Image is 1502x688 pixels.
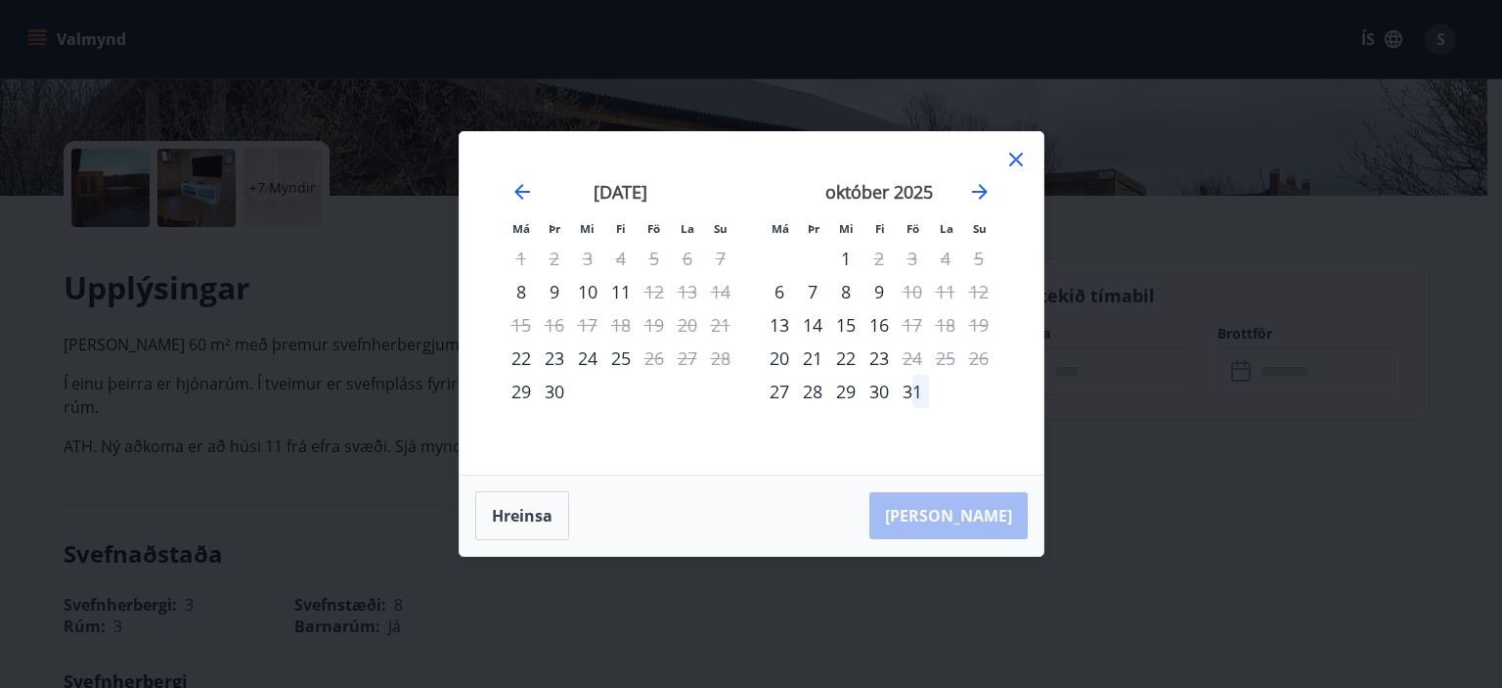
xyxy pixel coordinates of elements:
small: Su [973,221,987,236]
div: 21 [796,342,829,375]
td: þriðjudagur, 30. september 2025 [538,375,571,408]
td: Not available. sunnudagur, 12. október 2025 [962,275,995,308]
td: mánudagur, 20. október 2025 [763,342,796,375]
div: 25 [604,342,638,375]
td: þriðjudagur, 9. september 2025 [538,275,571,308]
td: miðvikudagur, 15. október 2025 [829,308,862,342]
div: 15 [829,308,862,342]
td: Not available. fimmtudagur, 4. september 2025 [604,242,638,275]
small: La [681,221,694,236]
div: Aðeins útritun í boði [862,242,896,275]
div: 23 [538,342,571,375]
div: Aðeins innritun í boði [763,342,796,375]
td: Not available. sunnudagur, 5. október 2025 [962,242,995,275]
td: Not available. laugardagur, 18. október 2025 [929,308,962,342]
td: Not available. föstudagur, 10. október 2025 [896,275,929,308]
td: þriðjudagur, 7. október 2025 [796,275,829,308]
td: mánudagur, 13. október 2025 [763,308,796,342]
td: Not available. þriðjudagur, 16. september 2025 [538,308,571,342]
div: 29 [829,375,862,408]
td: Not available. föstudagur, 24. október 2025 [896,342,929,375]
td: miðvikudagur, 1. október 2025 [829,242,862,275]
div: Aðeins útritun í boði [896,308,929,342]
small: Mi [580,221,595,236]
td: Not available. laugardagur, 4. október 2025 [929,242,962,275]
td: fimmtudagur, 16. október 2025 [862,308,896,342]
small: Fö [647,221,660,236]
td: Not available. sunnudagur, 26. október 2025 [962,342,995,375]
div: Aðeins útritun í boði [638,275,671,308]
td: Not available. miðvikudagur, 3. september 2025 [571,242,604,275]
td: Not available. föstudagur, 26. september 2025 [638,342,671,375]
div: Move backward to switch to the previous month. [510,180,534,204]
div: Aðeins útritun í boði [896,342,929,375]
td: Not available. fimmtudagur, 2. október 2025 [862,242,896,275]
button: Hreinsa [475,491,569,540]
div: Aðeins útritun í boði [896,275,929,308]
td: fimmtudagur, 25. september 2025 [604,342,638,375]
td: fimmtudagur, 9. október 2025 [862,275,896,308]
td: miðvikudagur, 29. október 2025 [829,375,862,408]
td: Not available. föstudagur, 19. september 2025 [638,308,671,342]
div: 24 [571,342,604,375]
td: fimmtudagur, 11. september 2025 [604,275,638,308]
td: Not available. sunnudagur, 7. september 2025 [704,242,737,275]
td: Not available. mánudagur, 1. september 2025 [505,242,538,275]
small: Fö [906,221,919,236]
td: Not available. þriðjudagur, 2. september 2025 [538,242,571,275]
div: 23 [862,342,896,375]
small: Þr [549,221,560,236]
td: þriðjudagur, 28. október 2025 [796,375,829,408]
div: Aðeins innritun í boði [763,275,796,308]
td: mánudagur, 27. október 2025 [763,375,796,408]
small: Fi [875,221,885,236]
td: miðvikudagur, 8. október 2025 [829,275,862,308]
div: 7 [796,275,829,308]
td: Not available. laugardagur, 20. september 2025 [671,308,704,342]
div: 16 [862,308,896,342]
td: Not available. laugardagur, 6. september 2025 [671,242,704,275]
small: Su [714,221,728,236]
div: Calendar [483,156,1020,451]
td: Not available. sunnudagur, 14. september 2025 [704,275,737,308]
td: Not available. mánudagur, 15. september 2025 [505,308,538,342]
div: 8 [829,275,862,308]
div: Move forward to switch to the next month. [968,180,992,204]
div: Aðeins innritun í boði [763,375,796,408]
div: 30 [538,375,571,408]
td: mánudagur, 22. september 2025 [505,342,538,375]
div: Aðeins útritun í boði [638,342,671,375]
td: Not available. miðvikudagur, 17. september 2025 [571,308,604,342]
div: 28 [796,375,829,408]
td: miðvikudagur, 10. september 2025 [571,275,604,308]
td: Not available. sunnudagur, 28. september 2025 [704,342,737,375]
div: 11 [604,275,638,308]
div: 9 [538,275,571,308]
td: föstudagur, 31. október 2025 [896,375,929,408]
small: Mi [839,221,854,236]
td: mánudagur, 29. september 2025 [505,375,538,408]
small: Fi [616,221,626,236]
div: 31 [896,375,929,408]
td: Not available. sunnudagur, 19. október 2025 [962,308,995,342]
div: 1 [829,242,862,275]
div: 9 [862,275,896,308]
td: Not available. fimmtudagur, 18. september 2025 [604,308,638,342]
td: Not available. laugardagur, 11. október 2025 [929,275,962,308]
td: miðvikudagur, 22. október 2025 [829,342,862,375]
strong: [DATE] [594,180,647,204]
td: mánudagur, 6. október 2025 [763,275,796,308]
td: Not available. laugardagur, 27. september 2025 [671,342,704,375]
td: fimmtudagur, 23. október 2025 [862,342,896,375]
td: þriðjudagur, 23. september 2025 [538,342,571,375]
td: Not available. föstudagur, 17. október 2025 [896,308,929,342]
td: Not available. sunnudagur, 21. september 2025 [704,308,737,342]
small: La [940,221,953,236]
td: Not available. föstudagur, 5. september 2025 [638,242,671,275]
strong: október 2025 [825,180,933,204]
td: fimmtudagur, 30. október 2025 [862,375,896,408]
small: Má [512,221,530,236]
div: Aðeins innritun í boði [763,308,796,342]
div: 14 [796,308,829,342]
td: mánudagur, 8. september 2025 [505,275,538,308]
